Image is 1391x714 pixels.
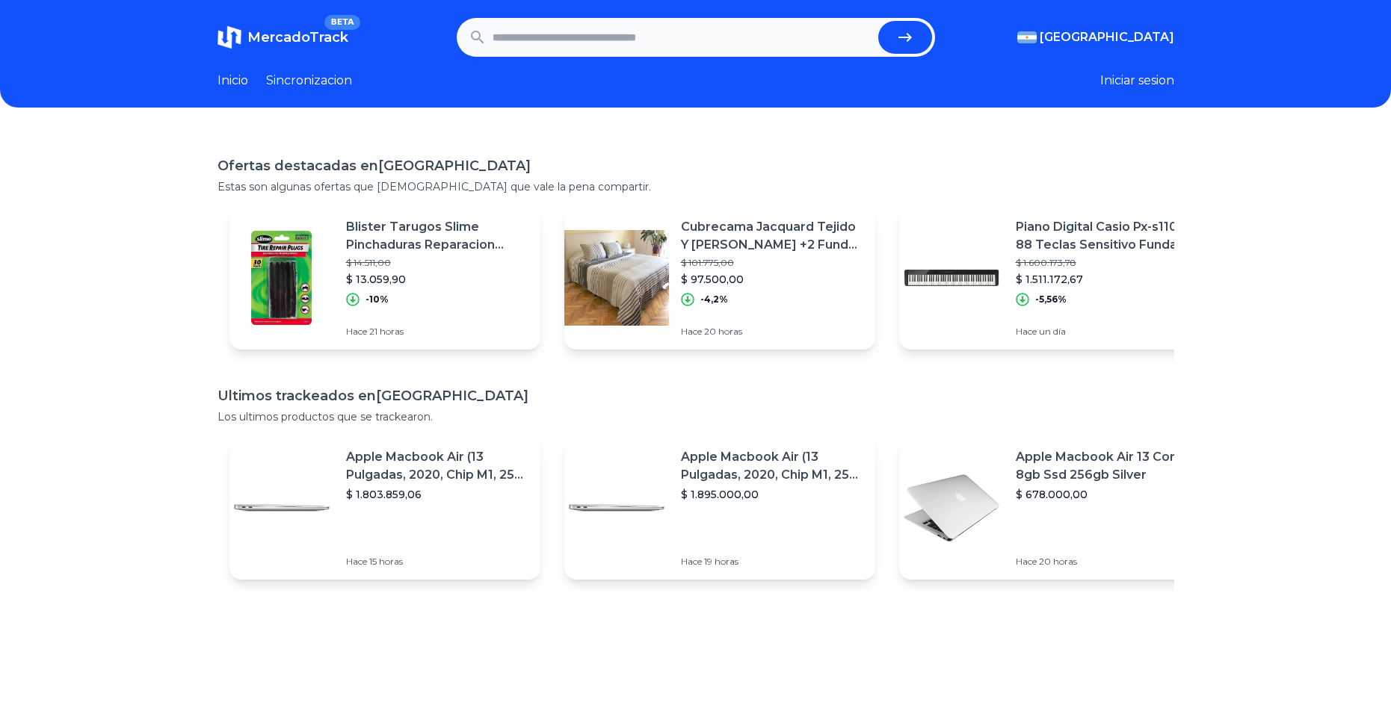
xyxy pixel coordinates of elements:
[346,487,528,502] p: $ 1.803.859,06
[346,448,528,484] p: Apple Macbook Air (13 Pulgadas, 2020, Chip M1, 256 Gb De Ssd, 8 Gb De Ram) - Plata
[1016,326,1198,338] p: Hace un día
[1016,448,1198,484] p: Apple Macbook Air 13 Core I5 8gb Ssd 256gb Silver
[564,226,669,330] img: Featured image
[266,72,352,90] a: Sincronizacion
[899,206,1210,350] a: Featured imagePiano Digital Casio Px-s1100 88 Teclas Sensitivo Funda Cuo$ 1.600.173,78$ 1.511.172...
[1017,31,1037,43] img: Argentina
[218,409,1174,424] p: Los ultimos productos que se trackearon.
[1016,218,1198,254] p: Piano Digital Casio Px-s1100 88 Teclas Sensitivo Funda Cuo
[229,206,540,350] a: Featured imageBlister Tarugos Slime Pinchaduras Reparacion Cubiertas X30$ 14.511,00$ 13.059,90-10...
[218,25,241,49] img: MercadoTrack
[1016,556,1198,568] p: Hace 20 horas
[346,257,528,269] p: $ 14.511,00
[218,385,1174,406] h1: Ultimos trackeados en [GEOGRAPHIC_DATA]
[681,556,863,568] p: Hace 19 horas
[229,436,540,580] a: Featured imageApple Macbook Air (13 Pulgadas, 2020, Chip M1, 256 Gb De Ssd, 8 Gb De Ram) - Plata$...
[681,487,863,502] p: $ 1.895.000,00
[218,72,248,90] a: Inicio
[564,456,669,560] img: Featured image
[1035,294,1067,305] p: -5,56%
[1040,28,1174,46] span: [GEOGRAPHIC_DATA]
[346,272,528,287] p: $ 13.059,90
[218,25,348,49] a: MercadoTrackBETA
[899,436,1210,580] a: Featured imageApple Macbook Air 13 Core I5 8gb Ssd 256gb Silver$ 678.000,00Hace 20 horas
[366,294,389,305] p: -10%
[1100,72,1174,90] button: Iniciar sesion
[1016,272,1198,287] p: $ 1.511.172,67
[564,436,875,580] a: Featured imageApple Macbook Air (13 Pulgadas, 2020, Chip M1, 256 Gb De Ssd, 8 Gb De Ram) - Plata$...
[247,29,348,46] span: MercadoTrack
[681,448,863,484] p: Apple Macbook Air (13 Pulgadas, 2020, Chip M1, 256 Gb De Ssd, 8 Gb De Ram) - Plata
[229,226,334,330] img: Featured image
[681,272,863,287] p: $ 97.500,00
[218,179,1174,194] p: Estas son algunas ofertas que [DEMOGRAPHIC_DATA] que vale la pena compartir.
[346,556,528,568] p: Hace 15 horas
[700,294,728,305] p: -4,2%
[899,456,1004,560] img: Featured image
[324,15,360,30] span: BETA
[1016,487,1198,502] p: $ 678.000,00
[218,155,1174,176] h1: Ofertas destacadas en [GEOGRAPHIC_DATA]
[1017,28,1174,46] button: [GEOGRAPHIC_DATA]
[899,226,1004,330] img: Featured image
[681,218,863,254] p: Cubrecama Jacquard Tejido Y [PERSON_NAME] +2 Fundas Almohada
[681,326,863,338] p: Hace 20 horas
[564,206,875,350] a: Featured imageCubrecama Jacquard Tejido Y [PERSON_NAME] +2 Fundas Almohada$ 101.775,00$ 97.500,00...
[346,326,528,338] p: Hace 21 horas
[681,257,863,269] p: $ 101.775,00
[1016,257,1198,269] p: $ 1.600.173,78
[346,218,528,254] p: Blister Tarugos Slime Pinchaduras Reparacion Cubiertas X30
[229,456,334,560] img: Featured image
